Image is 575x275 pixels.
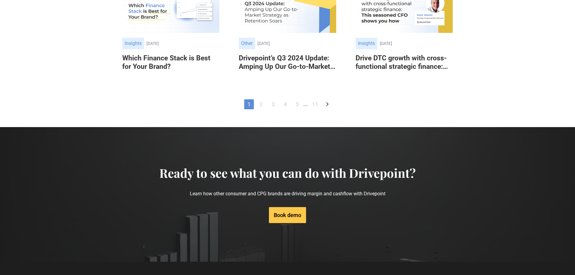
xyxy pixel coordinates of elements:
[309,99,321,109] a: 11
[269,207,306,223] a: Book demo
[146,41,219,46] div: [DATE]
[244,99,254,109] a: 1
[239,54,336,71] h6: Drivepoint’s Q3 2024 Update: Amping Up Our Go-to-Market Strategy as Retention Soars
[159,166,416,180] h4: Ready to see what you can do with Drivepoint?
[356,54,453,71] h6: Drive DTC growth with cross-functional strategic finance: This seasoned CFO shows you how
[268,99,278,109] a: 3
[292,99,302,109] a: 5
[122,99,453,109] div: List
[122,38,144,49] div: Insights
[256,99,266,109] a: 2
[303,100,308,108] div: ...
[257,41,336,46] div: [DATE]
[356,38,377,49] div: Insights
[122,54,219,71] h6: Which Finance Stack is Best for Your Brand?
[380,41,453,46] div: [DATE]
[159,180,416,207] p: Learn how other consumer and CPG brands are driving margin and cashflow with Drivepoint
[239,38,255,49] div: Other
[280,99,290,109] a: 4
[322,99,332,109] a: Next Page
